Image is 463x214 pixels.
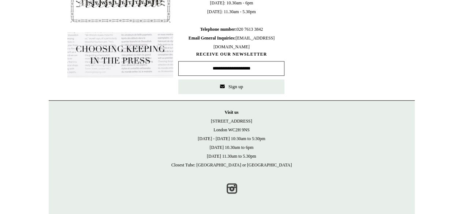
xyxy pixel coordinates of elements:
span: [EMAIL_ADDRESS][DOMAIN_NAME] [188,35,275,49]
img: pf-635a2b01-aa89-4342-bbcd-4371b60f588c--In-the-press-Button_1200x.jpg [67,32,173,78]
button: Sign up [178,79,284,94]
b: Email General Inquiries: [188,35,236,41]
span: RECEIVE OUR NEWSLETTER [178,51,284,57]
strong: Visit us [225,110,239,115]
p: [STREET_ADDRESS] London WC2H 9NS [DATE] - [DATE] 10:30am to 5:30pm [DATE] 10.30am to 6pm [DATE] 1... [56,108,407,169]
a: Instagram [224,180,240,196]
b: : [235,27,236,32]
span: Sign up [228,84,243,89]
b: Telephone number [200,27,237,32]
